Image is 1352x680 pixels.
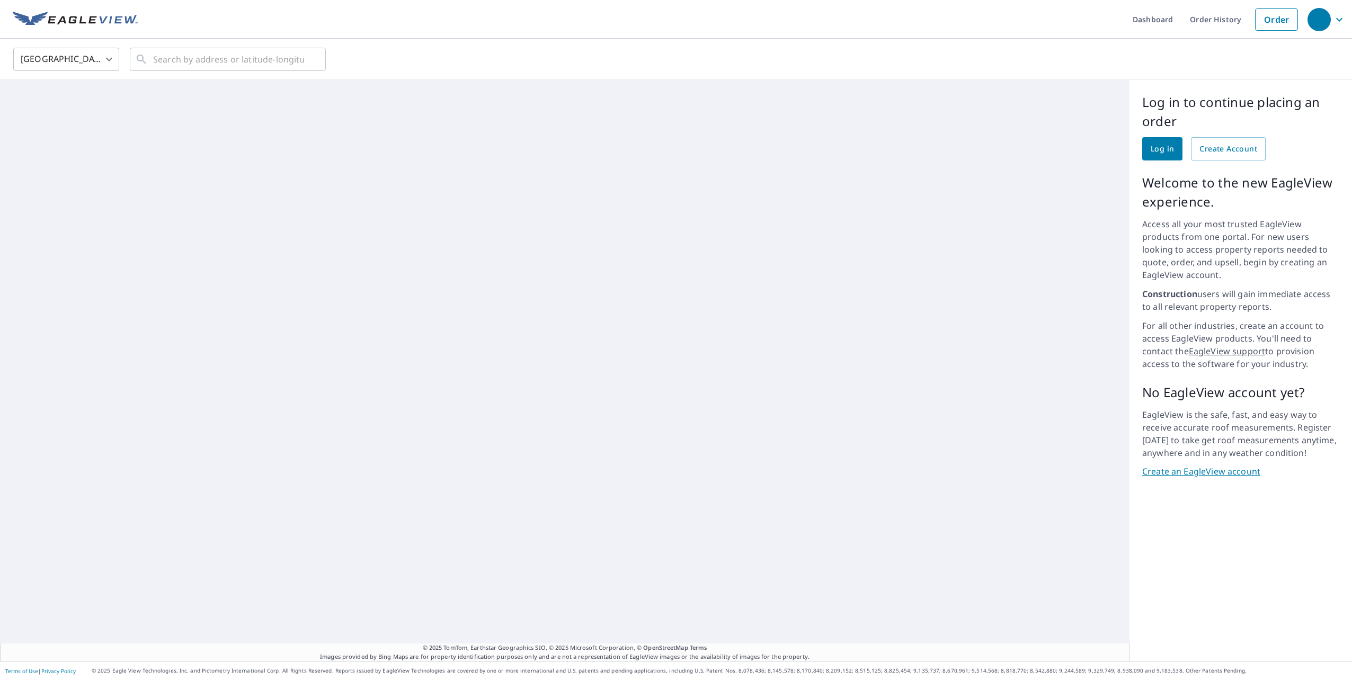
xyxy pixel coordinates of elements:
p: Access all your most trusted EagleView products from one portal. For new users looking to access ... [1142,218,1339,281]
span: Log in [1151,142,1174,156]
a: Privacy Policy [41,667,76,675]
div: [GEOGRAPHIC_DATA] [13,44,119,74]
p: EagleView is the safe, fast, and easy way to receive accurate roof measurements. Register [DATE] ... [1142,408,1339,459]
a: Terms [690,643,707,651]
a: OpenStreetMap [643,643,688,651]
a: EagleView support [1189,345,1266,357]
span: © 2025 TomTom, Earthstar Geographics SIO, © 2025 Microsoft Corporation, © [423,643,707,652]
img: EV Logo [13,12,138,28]
p: users will gain immediate access to all relevant property reports. [1142,288,1339,313]
a: Create an EagleView account [1142,466,1339,478]
a: Order [1255,8,1298,31]
input: Search by address or latitude-longitude [153,44,304,74]
strong: Construction [1142,288,1197,300]
p: Welcome to the new EagleView experience. [1142,173,1339,211]
a: Log in [1142,137,1182,160]
p: For all other industries, create an account to access EagleView products. You'll need to contact ... [1142,319,1339,370]
p: No EagleView account yet? [1142,383,1339,402]
p: © 2025 Eagle View Technologies, Inc. and Pictometry International Corp. All Rights Reserved. Repo... [92,667,1347,675]
span: Create Account [1199,142,1257,156]
p: | [5,668,76,674]
a: Terms of Use [5,667,38,675]
p: Log in to continue placing an order [1142,93,1339,131]
a: Create Account [1191,137,1266,160]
